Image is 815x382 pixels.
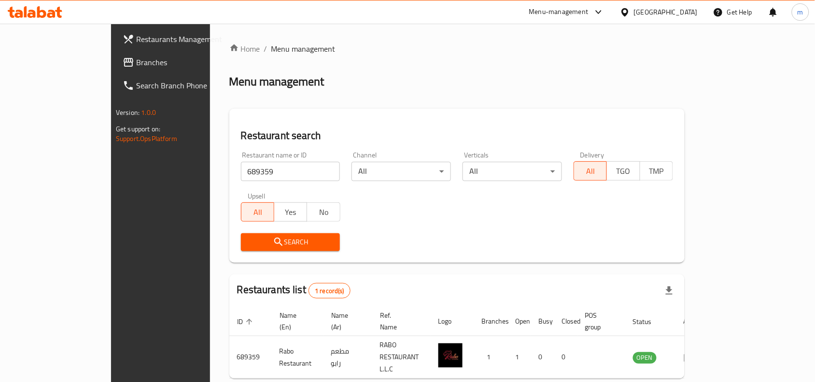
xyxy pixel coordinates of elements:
div: Total records count [309,283,351,298]
div: Menu-management [529,6,589,18]
nav: breadcrumb [229,43,685,55]
a: Branches [115,51,247,74]
span: ID [237,316,255,327]
h2: Restaurant search [241,128,673,143]
td: مطعم رابو [323,336,372,379]
button: TMP [640,161,673,181]
div: Export file [658,279,681,302]
td: Rabo Restaurant [272,336,323,379]
button: Yes [274,202,307,222]
li: / [264,43,267,55]
td: 689359 [229,336,272,379]
div: OPEN [633,352,657,364]
input: Search for restaurant name or ID.. [241,162,340,181]
label: Delivery [580,152,604,158]
th: Logo [431,307,474,336]
span: Get support on: [116,123,160,135]
span: m [798,7,803,17]
div: All [351,162,451,181]
a: Restaurants Management [115,28,247,51]
span: Restaurants Management [136,33,239,45]
label: Upsell [248,193,266,199]
span: Ref. Name [380,310,419,333]
span: 1 record(s) [309,286,350,296]
h2: Menu management [229,74,324,89]
span: Branches [136,57,239,68]
span: Yes [278,205,303,219]
span: Status [633,316,664,327]
span: TGO [611,164,636,178]
table: enhanced table [229,307,709,379]
a: Support.OpsPlatform [116,132,177,145]
span: All [245,205,270,219]
span: OPEN [633,352,657,363]
span: Search [249,236,333,248]
span: No [311,205,336,219]
div: Menu [684,352,702,363]
span: Menu management [271,43,336,55]
img: Rabo Restaurant [438,343,463,368]
button: All [241,202,274,222]
div: [GEOGRAPHIC_DATA] [634,7,698,17]
span: All [578,164,603,178]
span: POS group [585,310,614,333]
span: 1.0.0 [141,106,156,119]
span: Search Branch Phone [136,80,239,91]
button: No [307,202,340,222]
a: Search Branch Phone [115,74,247,97]
td: 0 [554,336,577,379]
th: Busy [531,307,554,336]
button: All [574,161,607,181]
th: Action [676,307,709,336]
button: Search [241,233,340,251]
button: TGO [606,161,640,181]
td: RABO RESTAURANT L.L.C [372,336,431,379]
span: Name (En) [280,310,312,333]
th: Open [508,307,531,336]
td: 1 [508,336,531,379]
span: Name (Ar) [331,310,361,333]
div: All [463,162,562,181]
th: Closed [554,307,577,336]
span: TMP [644,164,669,178]
span: Version: [116,106,140,119]
td: 0 [531,336,554,379]
th: Branches [474,307,508,336]
td: 1 [474,336,508,379]
h2: Restaurants list [237,283,351,298]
